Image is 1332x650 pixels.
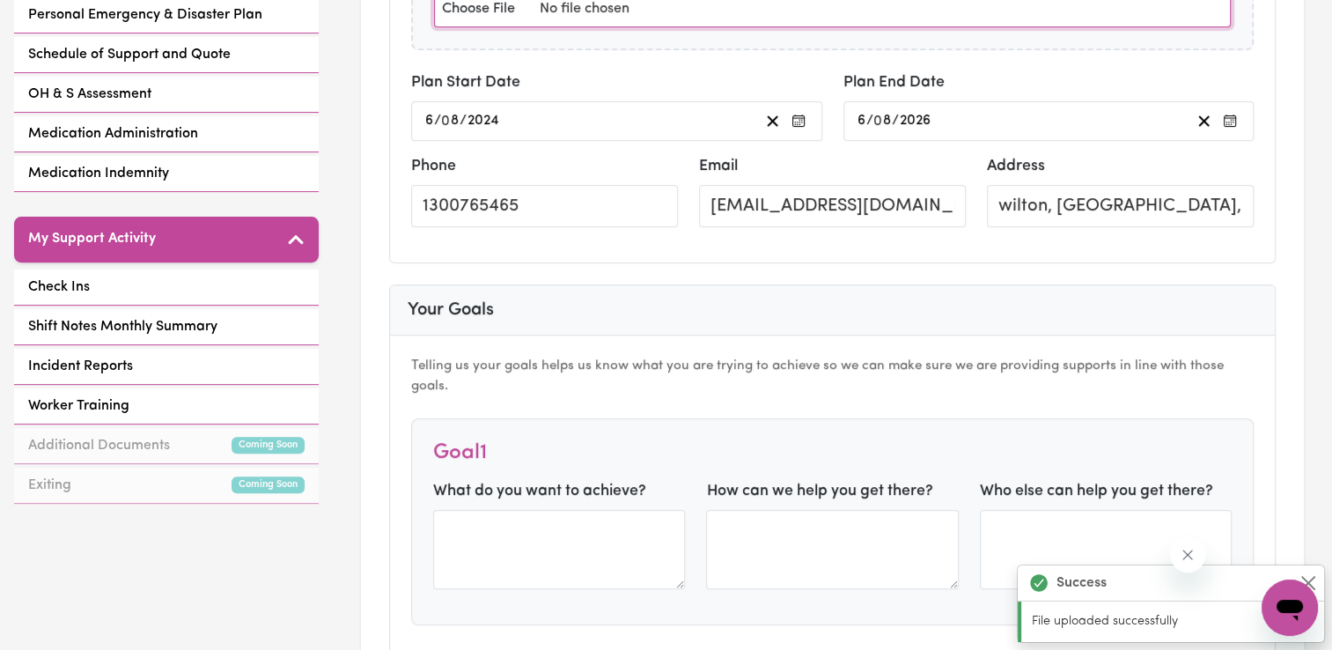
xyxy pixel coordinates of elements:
[28,356,133,377] span: Incident Reports
[441,114,450,128] span: 0
[14,388,319,425] a: Worker Training
[433,480,646,503] label: What do you want to achieve?
[873,114,882,128] span: 0
[14,77,319,113] a: OH & S Assessment
[14,270,319,306] a: Check Ins
[28,435,170,456] span: Additional Documents
[980,480,1213,503] label: Who else can help you get there?
[14,428,319,464] a: Additional DocumentsComing Soon
[411,71,520,94] label: Plan Start Date
[28,44,231,65] span: Schedule of Support and Quote
[874,109,892,133] input: --
[467,109,501,133] input: ----
[232,476,305,493] small: Coming Soon
[1262,580,1318,636] iframe: Button to launch messaging window
[14,116,319,152] a: Medication Administration
[411,357,1254,397] p: Telling us your goals helps us know what you are trying to achieve so we can make sure we are pro...
[857,109,866,133] input: --
[866,113,873,129] span: /
[434,113,441,129] span: /
[28,231,156,247] h5: My Support Activity
[892,113,899,129] span: /
[28,475,71,496] span: Exiting
[14,217,319,262] button: My Support Activity
[1298,572,1319,594] button: Close
[411,155,456,178] label: Phone
[11,12,107,26] span: Need any help?
[408,299,1257,321] h3: Your Goals
[28,4,262,26] span: Personal Emergency & Disaster Plan
[232,437,305,454] small: Coming Soon
[14,468,319,504] a: ExitingComing Soon
[1056,572,1107,594] strong: Success
[28,395,129,417] span: Worker Training
[987,155,1045,178] label: Address
[843,71,945,94] label: Plan End Date
[1170,537,1205,572] iframe: Close message
[424,109,434,133] input: --
[14,309,319,345] a: Shift Notes Monthly Summary
[443,109,460,133] input: --
[899,109,932,133] input: ----
[28,163,169,184] span: Medication Indemnity
[28,316,217,337] span: Shift Notes Monthly Summary
[28,84,151,105] span: OH & S Assessment
[14,349,319,385] a: Incident Reports
[460,113,467,129] span: /
[28,123,198,144] span: Medication Administration
[699,155,738,178] label: Email
[14,156,319,192] a: Medication Indemnity
[706,480,932,503] label: How can we help you get there?
[1032,612,1314,632] p: File uploaded successfully
[14,37,319,73] a: Schedule of Support and Quote
[433,440,487,466] h4: Goal 1
[28,277,90,298] span: Check Ins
